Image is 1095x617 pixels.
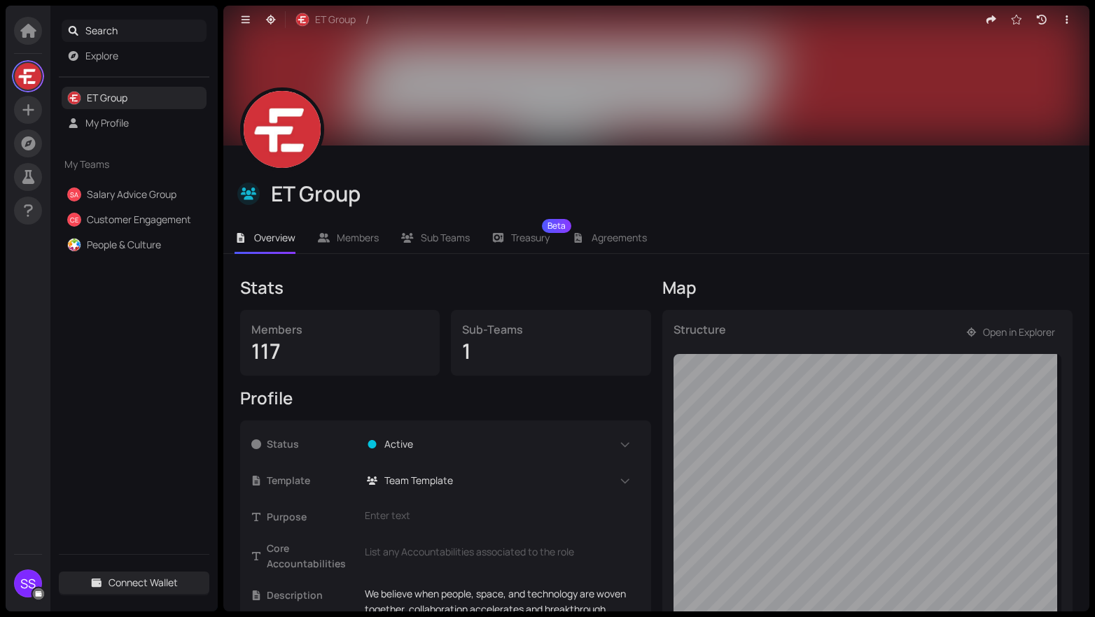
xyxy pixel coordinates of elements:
[87,91,127,104] a: ET Group
[240,387,651,409] div: Profile
[87,238,161,251] a: People & Culture
[59,148,209,180] div: My Teams
[296,13,309,26] img: r-RjKx4yED.jpeg
[542,219,571,233] sup: Beta
[421,231,470,244] span: Sub Teams
[288,8,363,31] button: ET Group
[251,338,428,364] div: 117
[109,575,178,590] span: Connect Wallet
[244,91,321,168] img: sxiwkZVnJ8.jpeg
[267,588,356,603] span: Description
[59,572,209,594] button: Connect Wallet
[674,321,726,354] div: Structure
[267,509,356,525] span: Purpose
[462,338,639,364] div: 1
[15,63,41,90] img: LsfHRQdbm8.jpeg
[85,49,118,62] a: Explore
[983,325,1055,340] span: Open in Explorer
[251,321,428,338] div: Members
[462,321,639,338] div: Sub-Teams
[267,437,356,452] span: Status
[267,541,356,572] span: Core Accountabilities
[85,20,202,42] span: Search
[85,116,129,129] a: My Profile
[271,180,1070,207] div: ET Group
[384,437,413,452] span: Active
[511,233,550,243] span: Treasury
[365,508,632,523] div: Enter text
[87,187,176,201] a: Salary Advice Group
[20,569,36,597] span: SS
[592,231,647,244] span: Agreements
[267,473,356,488] span: Template
[254,231,295,244] span: Overview
[87,213,191,226] a: Customer Engagement
[315,12,356,27] span: ET Group
[64,157,179,172] span: My Teams
[662,276,1073,299] div: Map
[240,276,651,299] div: Stats
[365,544,632,560] div: List any Accountabilities associated to the role
[384,473,453,488] span: Team Template
[337,231,379,244] span: Members
[959,321,1062,343] button: Open in Explorer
